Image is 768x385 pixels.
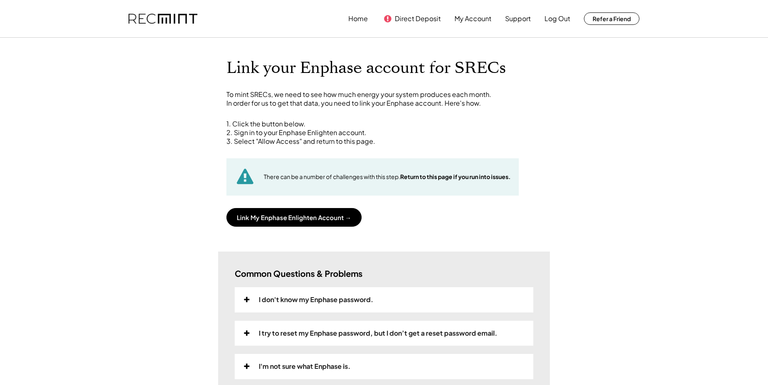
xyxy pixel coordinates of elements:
div: 1. Click the button below. 2. Sign in to your Enphase Enlighten account. 3. Select "Allow Access"... [226,120,542,145]
div: There can be a number of challenges with this step. [264,173,510,181]
h1: Link your Enphase account for SRECs [226,58,542,78]
button: Refer a Friend [584,12,639,25]
button: Link My Enphase Enlighten Account → [226,208,362,227]
div: I don't know my Enphase password. [259,295,373,304]
button: Direct Deposit [395,10,441,27]
button: Support [505,10,531,27]
h3: Common Questions & Problems [235,268,362,279]
img: recmint-logotype%403x.png [129,14,197,24]
div: I'm not sure what Enphase is. [259,362,350,371]
strong: Return to this page if you run into issues. [400,173,510,180]
div: To mint SRECs, we need to see how much energy your system produces each month. In order for us to... [226,90,542,108]
button: Home [348,10,368,27]
div: I try to reset my Enphase password, but I don’t get a reset password email. [259,329,497,338]
button: Log Out [544,10,570,27]
button: My Account [454,10,491,27]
